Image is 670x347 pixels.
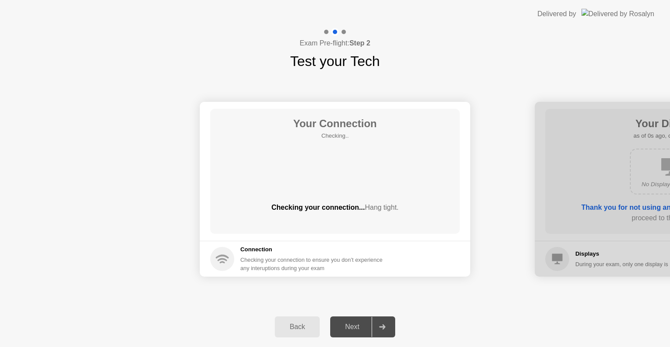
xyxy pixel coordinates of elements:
[293,116,377,132] h1: Your Connection
[277,323,317,331] div: Back
[240,245,388,254] h5: Connection
[290,51,380,72] h1: Test your Tech
[300,38,370,49] h4: Exam Pre-flight:
[581,9,654,19] img: Delivered by Rosalyn
[537,9,576,19] div: Delivered by
[330,316,395,337] button: Next
[293,132,377,140] h5: Checking..
[333,323,372,331] div: Next
[275,316,320,337] button: Back
[210,202,460,213] div: Checking your connection...
[240,256,388,272] div: Checking your connection to ensure you don’t experience any interuptions during your exam
[365,204,398,211] span: Hang tight.
[349,39,370,47] b: Step 2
